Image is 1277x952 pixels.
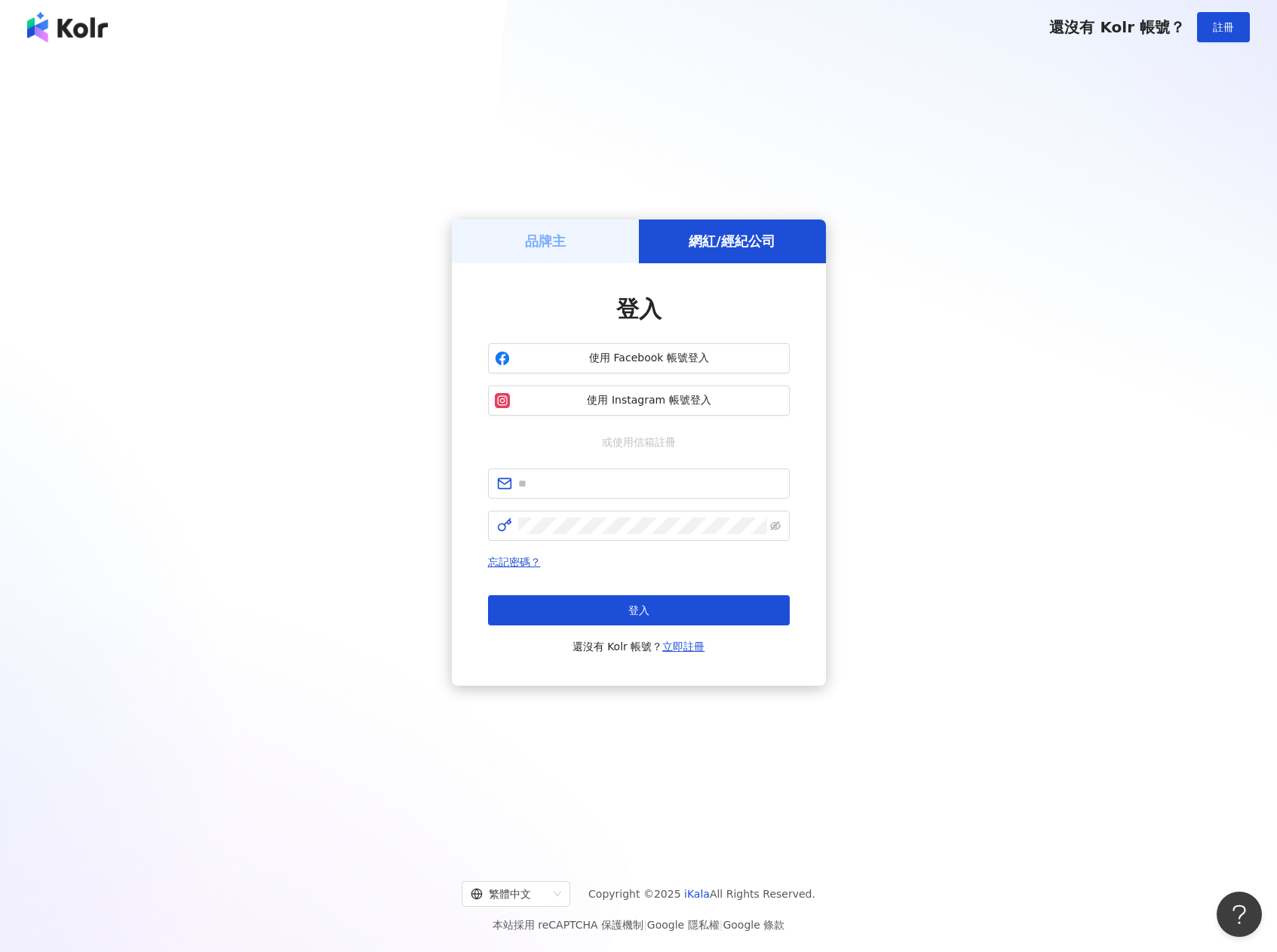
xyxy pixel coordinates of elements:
span: 登入 [616,296,662,322]
a: Google 條款 [723,919,784,931]
a: iKala [684,888,710,900]
a: 立即註冊 [662,640,704,653]
span: | [720,919,723,931]
button: 登入 [488,595,790,625]
span: Copyright © 2025 All Rights Reserved. [588,885,815,903]
iframe: Help Scout Beacon - Open [1217,892,1262,937]
div: 繁體中文 [471,882,548,906]
span: eye-invisible [770,521,781,531]
span: 或使用信箱註冊 [591,434,686,450]
span: 使用 Instagram 帳號登入 [516,393,783,408]
span: 還沒有 Kolr 帳號？ [1049,18,1185,36]
button: 註冊 [1197,12,1250,42]
button: 使用 Instagram 帳號登入 [488,385,790,416]
span: 還沒有 Kolr 帳號？ [573,637,705,656]
span: 登入 [628,604,649,616]
span: | [643,919,647,931]
span: 註冊 [1213,21,1234,33]
span: 本站採用 reCAPTCHA 保護機制 [493,916,784,934]
h5: 品牌主 [525,232,566,250]
a: Google 隱私權 [647,919,720,931]
span: 使用 Facebook 帳號登入 [516,351,783,366]
a: 忘記密碼？ [488,556,541,568]
button: 使用 Facebook 帳號登入 [488,343,790,373]
img: logo [27,12,108,42]
h5: 網紅/經紀公司 [689,232,775,250]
